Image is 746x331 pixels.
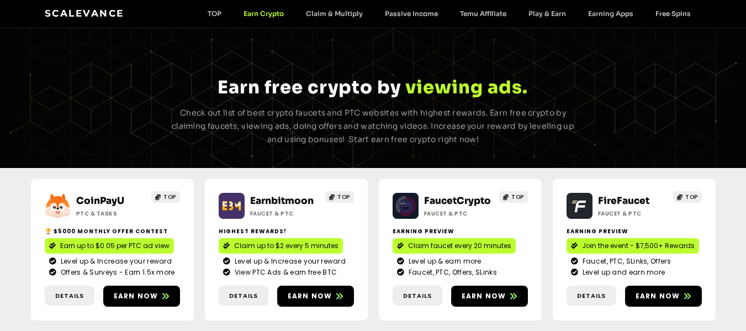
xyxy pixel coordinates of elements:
span: Level up & Increase your reward [58,256,172,266]
a: Earn up to $0.05 per PTC ad view [45,238,174,254]
a: Claim & Multiply [295,9,374,18]
a: Play & Earn [517,9,577,18]
h2: Faucet & PTC [598,209,667,218]
a: Details [393,286,442,306]
span: Faucet, PTC, Offers, SLinks [406,267,497,277]
a: Earn Crypto [232,9,295,18]
a: TOP [197,9,232,18]
a: Earn now [451,286,528,307]
a: Earn now [625,286,702,307]
span: Claim faucet every 20 minutes [408,241,511,251]
span: Earn now [462,291,506,301]
a: Details [219,286,268,306]
a: Join the event - $7,500+ Rewards [567,238,699,254]
a: Details [567,286,616,306]
span: TOP [685,193,698,201]
h2: Faucet & PTC [424,209,493,218]
h2: Highest Rewards! [219,227,354,235]
h2: Earning Preview [393,227,528,235]
a: Claim up to $2 every 5 minutes [219,238,343,254]
a: CoinPayU [76,195,124,207]
span: Earn now [636,291,680,301]
span: Level up & earn more [406,256,482,266]
span: View PTC Ads & earn free BTC [232,267,337,277]
span: Details [55,291,84,301]
a: Earnbitmoon [250,195,314,207]
span: Earn free crypto by [218,76,401,98]
nav: Menu [197,9,702,18]
a: Earning Apps [577,9,644,18]
span: TOP [337,193,350,201]
a: TOP [151,191,180,203]
p: Check out list of best crypto faucets and PTC websites with highest rewards. Earn free crypto by ... [168,107,579,146]
a: Passive Income [374,9,449,18]
span: TOP [511,193,524,201]
a: Scalevance [45,8,124,19]
span: Details [577,291,606,301]
span: Faucet, PTC, SLinks, Offers [580,256,671,266]
a: FireFaucet [598,195,649,207]
a: TOP [499,191,528,203]
span: Join the event - $7,500+ Rewards [582,241,695,251]
span: TOP [163,193,176,201]
a: Free Spins [644,9,702,18]
a: TOP [673,191,702,203]
span: Claim up to $2 every 5 minutes [234,241,338,251]
a: Earn now [103,286,180,307]
a: Claim faucet every 20 minutes [393,238,516,254]
span: Details [403,291,432,301]
a: Details [45,286,94,306]
span: Earn up to $0.05 per PTC ad view [60,241,170,251]
h2: Earning Preview [567,227,702,235]
h2: Faucet & PTC [250,209,319,218]
a: Temu Affiliate [449,9,517,18]
span: Level up and earn more [580,267,665,277]
h2: ptc & Tasks [76,209,145,218]
a: FaucetCrypto [424,195,491,207]
span: Details [229,291,258,301]
h2: 🏆 $5000 Monthly Offer contest [45,227,180,235]
a: Earn now [277,286,354,307]
span: Earn now [288,291,332,301]
span: Level up & Increase your reward [232,256,346,266]
a: TOP [325,191,354,203]
span: Earn now [114,291,158,301]
span: Offers & Surveys - Earn 1.5x more [58,267,175,277]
